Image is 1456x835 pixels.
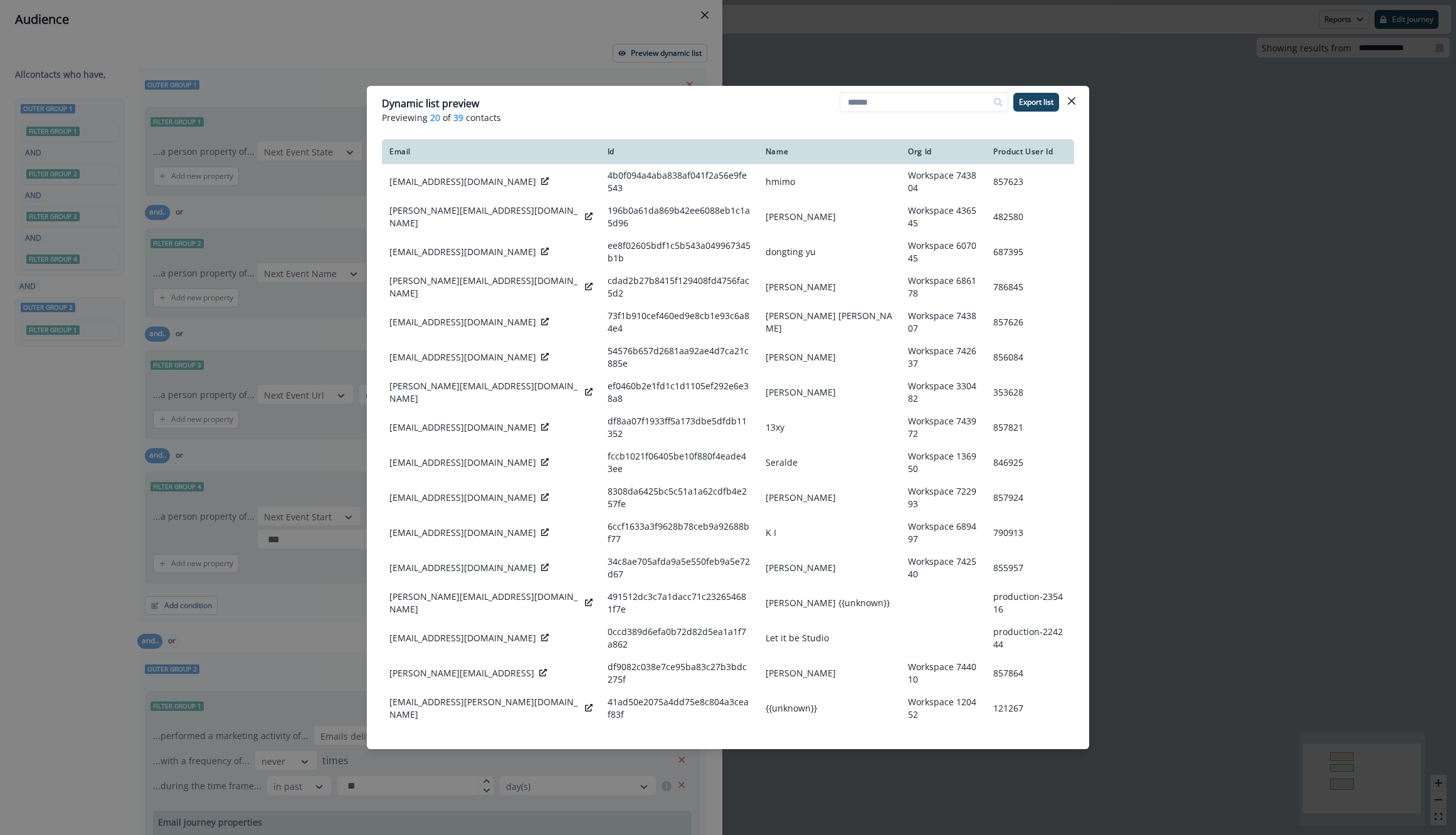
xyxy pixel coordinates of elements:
div: Id [608,147,751,157]
p: Dynamic list preview [382,96,479,111]
td: df8aa07f1933ff5a173dbe5dfdb11352 [600,410,758,445]
td: Workspace 607045 [900,234,986,270]
td: 482580 [986,199,1074,234]
td: production-235416 [986,586,1074,621]
p: [EMAIL_ADDRESS][DOMAIN_NAME] [389,632,536,644]
div: Email [389,147,593,157]
td: 786845 [986,270,1074,305]
p: [PERSON_NAME][EMAIL_ADDRESS][DOMAIN_NAME] [389,380,580,405]
p: [EMAIL_ADDRESS][DOMAIN_NAME] [389,246,536,258]
p: [PERSON_NAME][EMAIL_ADDRESS][DOMAIN_NAME] [389,275,580,300]
p: [PERSON_NAME][EMAIL_ADDRESS][DOMAIN_NAME] [389,591,580,616]
td: K I [758,515,900,550]
td: Workspace 722993 [900,480,986,515]
td: 857623 [986,164,1074,199]
button: Export list [1013,93,1059,112]
td: [PERSON_NAME] [PERSON_NAME] [758,305,900,340]
td: Workspace 744010 [900,656,986,691]
div: Org Id [908,147,978,157]
td: 855957 [986,550,1074,586]
td: 196b0a61da869b42ee6088eb1c1a5d96 [600,199,758,234]
td: [PERSON_NAME] [758,656,900,691]
td: 34c8ae705afda9a5e550feb9a5e72d67 [600,550,758,586]
td: 121267 [986,691,1074,726]
td: Workspace 743804 [900,164,986,199]
p: [EMAIL_ADDRESS][DOMAIN_NAME] [389,562,536,574]
td: df9082c038e7ce95ba83c27b3bdc275f [600,656,758,691]
div: Name [766,147,893,157]
p: [PERSON_NAME][EMAIL_ADDRESS][DOMAIN_NAME] [389,204,580,229]
td: ee8f02605bdf1c5b543a049967345b1b [600,234,758,270]
td: 8308da6425bc5c51a1a62cdfb4e257fe [600,480,758,515]
td: 687395 [986,234,1074,270]
p: [EMAIL_ADDRESS][DOMAIN_NAME] [389,351,536,364]
span: 20 [430,111,440,124]
td: Workspace 120452 [900,691,986,726]
td: Workspace 686178 [900,270,986,305]
p: [PERSON_NAME][EMAIL_ADDRESS] [389,667,534,680]
td: 857864 [986,656,1074,691]
td: Seralde [758,445,900,480]
td: Workspace 689497 [900,515,986,550]
td: 4b0f094a4aba838af041f2a56e9fe543 [600,164,758,199]
td: 73f1b910cef460ed9e8cb1e93c6a84e4 [600,305,758,340]
p: [EMAIL_ADDRESS][DOMAIN_NAME] [389,176,536,188]
td: dongting yu [758,234,900,270]
td: 846925 [986,445,1074,480]
td: [PERSON_NAME] [758,340,900,375]
td: Workspace 136950 [900,445,986,480]
td: [PERSON_NAME] [758,270,900,305]
td: Let it be Studio [758,621,900,656]
td: 54576b657d2681aa92ae4d7ca21c885e [600,340,758,375]
td: [PERSON_NAME] [758,199,900,234]
td: 857924 [986,480,1074,515]
td: production-224244 [986,621,1074,656]
p: [EMAIL_ADDRESS][DOMAIN_NAME] [389,527,536,539]
p: Previewing of contacts [382,111,1074,124]
td: Workspace 742637 [900,340,986,375]
p: [EMAIL_ADDRESS][DOMAIN_NAME] [389,456,536,469]
td: cdad2b27b8415f129408fd4756fac5d2 [600,270,758,305]
td: ef0460b2e1fd1c1d1105ef292e6e38a8 [600,375,758,410]
p: [EMAIL_ADDRESS][PERSON_NAME][DOMAIN_NAME] [389,696,580,721]
td: {{unknown}} [758,691,900,726]
td: Workspace 743972 [900,410,986,445]
td: 0ccd389d6efa0b72d82d5ea1a1f7a862 [600,621,758,656]
td: [PERSON_NAME] [758,550,900,586]
td: 41ad50e2075a4dd75e8c804a3ceaf83f [600,691,758,726]
td: 856084 [986,340,1074,375]
td: 790913 [986,515,1074,550]
td: Workspace 436545 [900,199,986,234]
p: [EMAIL_ADDRESS][DOMAIN_NAME] [389,491,536,504]
td: fccb1021f06405be10f880f4eade43ee [600,445,758,480]
td: 491512dc3c7a1dacc71c232654681f7e [600,586,758,621]
button: Close [1062,91,1082,111]
td: [PERSON_NAME] [758,480,900,515]
td: 13xy [758,410,900,445]
p: [EMAIL_ADDRESS][DOMAIN_NAME] [389,316,536,328]
td: 857821 [986,410,1074,445]
td: Workspace 742540 [900,550,986,586]
td: hmimo [758,164,900,199]
td: [PERSON_NAME] {{unknown}} [758,586,900,621]
td: Workspace 330482 [900,375,986,410]
p: [EMAIL_ADDRESS][DOMAIN_NAME] [389,421,536,434]
p: Export list [1019,98,1053,107]
td: 6ccf1633a3f9628b78ceb9a92688bf77 [600,515,758,550]
span: 39 [453,111,463,124]
div: Product User Id [993,147,1067,157]
td: [PERSON_NAME] [758,375,900,410]
td: 857626 [986,305,1074,340]
td: 353628 [986,375,1074,410]
td: Workspace 743807 [900,305,986,340]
